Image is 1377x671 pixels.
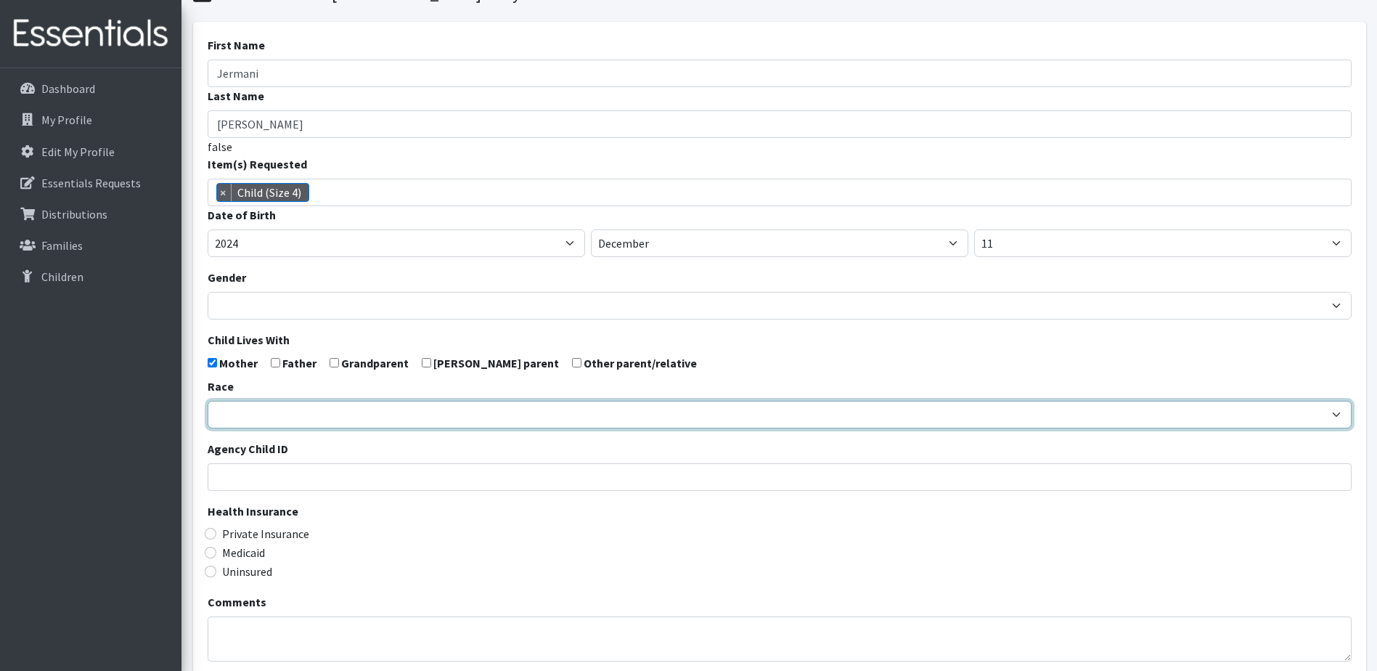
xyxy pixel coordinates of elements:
label: Uninsured [222,563,272,580]
p: Essentials Requests [41,176,141,190]
a: Essentials Requests [6,168,176,198]
label: Other parent/relative [584,354,697,372]
a: Families [6,231,176,260]
p: Families [41,238,83,253]
a: Distributions [6,200,176,229]
label: Agency Child ID [208,440,288,457]
a: Dashboard [6,74,176,103]
p: Children [41,269,83,284]
legend: Health Insurance [208,503,1352,525]
label: Date of Birth [208,206,276,224]
a: Edit My Profile [6,137,176,166]
a: My Profile [6,105,176,134]
label: First Name [208,36,265,54]
label: Mother [219,354,258,372]
p: My Profile [41,113,92,127]
a: Children [6,262,176,291]
li: Child (Size 4) [216,183,309,202]
label: Last Name [208,87,264,105]
span: × [217,184,232,201]
label: Grandparent [341,354,409,372]
label: Child Lives With [208,331,290,349]
label: Item(s) Requested [208,155,307,173]
label: Medicaid [222,544,265,561]
label: Comments [208,593,266,611]
p: Dashboard [41,81,95,96]
p: Edit My Profile [41,145,115,159]
label: Private Insurance [222,525,309,542]
label: [PERSON_NAME] parent [433,354,559,372]
img: HumanEssentials [6,9,176,58]
label: Father [282,354,316,372]
label: Gender [208,269,246,286]
p: Distributions [41,207,107,221]
label: Race [208,378,234,395]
